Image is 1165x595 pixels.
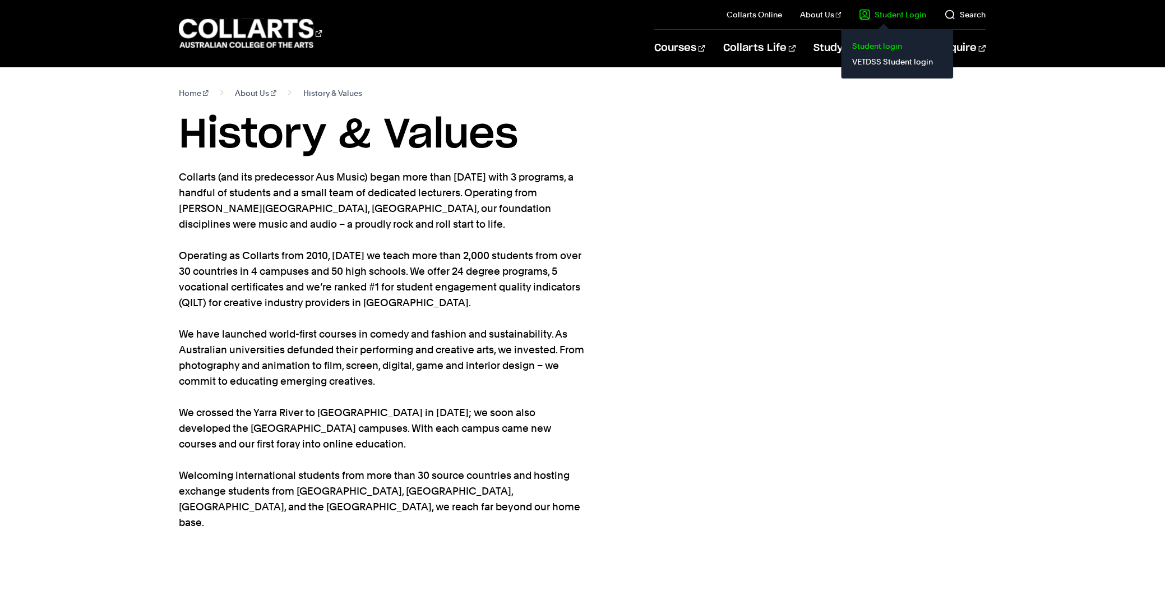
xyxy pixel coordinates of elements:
[814,30,919,67] a: Study Information
[654,30,705,67] a: Courses
[850,38,945,54] a: Student login
[859,9,927,20] a: Student Login
[723,30,796,67] a: Collarts Life
[235,85,277,101] a: About Us
[179,85,209,101] a: Home
[727,9,782,20] a: Collarts Online
[800,9,842,20] a: About Us
[937,30,986,67] a: Enquire
[303,85,362,101] span: History & Values
[179,17,322,49] div: Go to homepage
[945,9,986,20] a: Search
[179,110,986,160] h1: History & Values
[179,169,588,531] p: Collarts (and its predecessor Aus Music) began more than [DATE] with 3 programs, a handful of stu...
[850,54,945,70] a: VETDSS Student login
